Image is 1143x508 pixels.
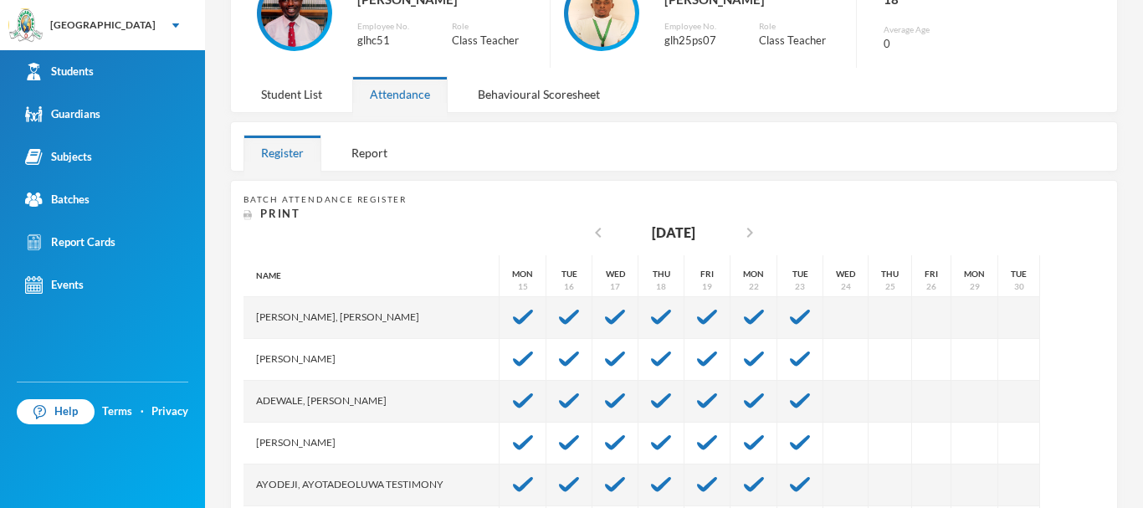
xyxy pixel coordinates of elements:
[25,105,100,123] div: Guardians
[151,403,188,420] a: Privacy
[881,268,899,280] div: Thu
[759,20,843,33] div: Role
[964,268,985,280] div: Mon
[1014,280,1024,293] div: 30
[841,280,851,293] div: 24
[749,280,759,293] div: 22
[652,223,695,243] div: [DATE]
[243,423,500,464] div: [PERSON_NAME]
[656,280,666,293] div: 18
[334,135,405,171] div: Report
[792,268,808,280] div: Tue
[925,268,938,280] div: Fri
[102,403,132,420] a: Terms
[512,268,533,280] div: Mon
[743,268,764,280] div: Mon
[243,135,321,171] div: Register
[25,63,94,80] div: Students
[243,194,407,204] span: Batch Attendance Register
[243,381,500,423] div: Adewale, [PERSON_NAME]
[243,339,500,381] div: [PERSON_NAME]
[243,255,500,297] div: Name
[702,280,712,293] div: 19
[653,268,670,280] div: Thu
[970,280,980,293] div: 29
[926,280,936,293] div: 26
[357,20,427,33] div: Employee No.
[25,148,92,166] div: Subjects
[606,268,625,280] div: Wed
[460,76,618,112] div: Behavioural Scoresheet
[795,280,805,293] div: 23
[759,33,843,49] div: Class Teacher
[610,280,620,293] div: 17
[884,36,1012,53] div: 0
[452,20,536,33] div: Role
[518,280,528,293] div: 15
[9,9,43,43] img: logo
[452,33,536,49] div: Class Teacher
[885,280,895,293] div: 25
[1011,268,1027,280] div: Tue
[588,223,608,243] i: chevron_left
[243,76,340,112] div: Student List
[561,268,577,280] div: Tue
[17,399,95,424] a: Help
[243,464,500,506] div: Ayodeji, Ayotadeoluwa Testimony
[740,223,760,243] i: chevron_right
[884,23,1012,36] div: Average Age
[836,268,855,280] div: Wed
[25,276,84,294] div: Events
[564,280,574,293] div: 16
[352,76,448,112] div: Attendance
[141,403,144,420] div: ·
[25,233,115,251] div: Report Cards
[700,268,714,280] div: Fri
[260,207,300,220] span: Print
[25,191,90,208] div: Batches
[357,33,427,49] div: glhc51
[664,20,734,33] div: Employee No.
[664,33,734,49] div: glh25ps07
[243,297,500,339] div: [PERSON_NAME], [PERSON_NAME]
[50,18,156,33] div: [GEOGRAPHIC_DATA]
